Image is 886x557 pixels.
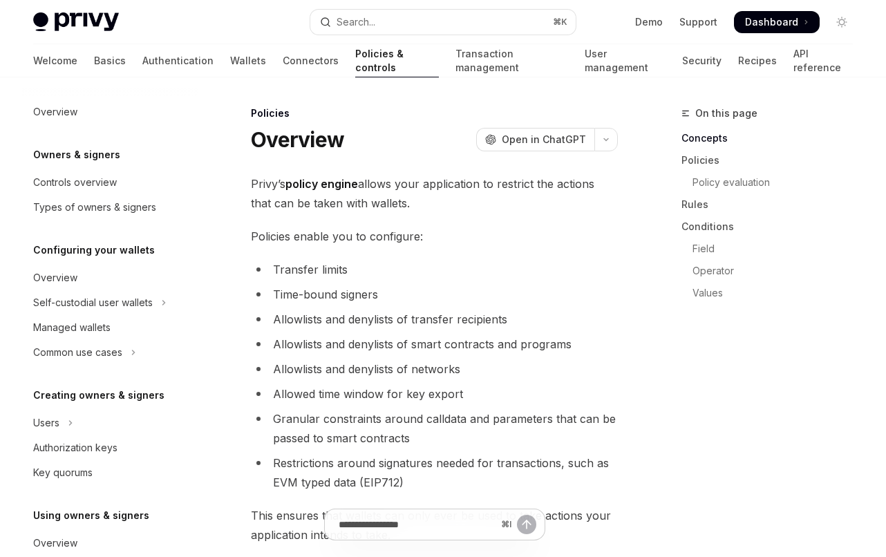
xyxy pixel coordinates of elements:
[22,460,199,485] a: Key quorums
[285,177,358,191] strong: policy engine
[682,44,722,77] a: Security
[585,44,665,77] a: User management
[22,410,199,435] button: Toggle Users section
[251,127,344,152] h1: Overview
[251,310,618,329] li: Allowlists and denylists of transfer recipients
[33,507,149,524] h5: Using owners & signers
[22,435,199,460] a: Authorization keys
[22,290,199,315] button: Toggle Self-custodial user wallets section
[33,199,156,216] div: Types of owners & signers
[635,15,663,29] a: Demo
[553,17,567,28] span: ⌘ K
[33,44,77,77] a: Welcome
[33,270,77,286] div: Overview
[251,453,618,492] li: Restrictions around signatures needed for transactions, such as EVM typed data (EIP712)
[476,128,594,151] button: Open in ChatGPT
[310,10,576,35] button: Open search
[251,409,618,448] li: Granular constraints around calldata and parameters that can be passed to smart contracts
[22,100,199,124] a: Overview
[22,265,199,290] a: Overview
[230,44,266,77] a: Wallets
[681,193,864,216] a: Rules
[22,531,199,556] a: Overview
[22,195,199,220] a: Types of owners & signers
[337,14,375,30] div: Search...
[455,44,569,77] a: Transaction management
[33,440,117,456] div: Authorization keys
[339,509,496,540] input: Ask a question...
[517,515,536,534] button: Send message
[283,44,339,77] a: Connectors
[22,315,199,340] a: Managed wallets
[251,334,618,354] li: Allowlists and denylists of smart contracts and programs
[681,171,864,193] a: Policy evaluation
[681,149,864,171] a: Policies
[33,104,77,120] div: Overview
[738,44,777,77] a: Recipes
[33,242,155,258] h5: Configuring your wallets
[33,294,153,311] div: Self-custodial user wallets
[681,127,864,149] a: Concepts
[251,227,618,246] span: Policies enable you to configure:
[695,105,757,122] span: On this page
[33,535,77,551] div: Overview
[251,260,618,279] li: Transfer limits
[142,44,214,77] a: Authentication
[831,11,853,33] button: Toggle dark mode
[793,44,853,77] a: API reference
[33,12,119,32] img: light logo
[94,44,126,77] a: Basics
[33,415,59,431] div: Users
[681,238,864,260] a: Field
[681,260,864,282] a: Operator
[33,147,120,163] h5: Owners & signers
[33,174,117,191] div: Controls overview
[745,15,798,29] span: Dashboard
[251,384,618,404] li: Allowed time window for key export
[681,216,864,238] a: Conditions
[33,319,111,336] div: Managed wallets
[33,387,164,404] h5: Creating owners & signers
[251,106,618,120] div: Policies
[355,44,439,77] a: Policies & controls
[502,133,586,147] span: Open in ChatGPT
[22,340,199,365] button: Toggle Common use cases section
[33,344,122,361] div: Common use cases
[251,285,618,304] li: Time-bound signers
[22,170,199,195] a: Controls overview
[33,464,93,481] div: Key quorums
[251,359,618,379] li: Allowlists and denylists of networks
[734,11,820,33] a: Dashboard
[681,282,864,304] a: Values
[251,174,618,213] span: Privy’s allows your application to restrict the actions that can be taken with wallets.
[679,15,717,29] a: Support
